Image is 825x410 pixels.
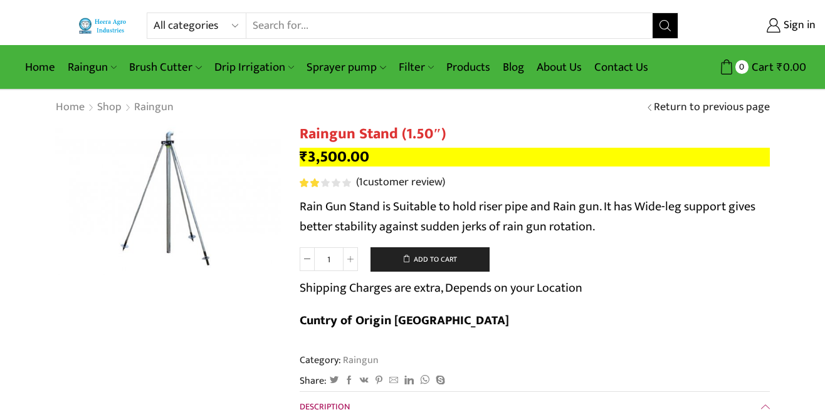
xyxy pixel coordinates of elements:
[691,56,806,79] a: 0 Cart ₹0.00
[356,175,445,191] a: (1customer review)
[97,100,122,116] a: Shop
[777,58,783,77] span: ₹
[19,53,61,82] a: Home
[392,53,440,82] a: Filter
[55,100,174,116] nav: Breadcrumb
[440,53,497,82] a: Products
[315,247,343,271] input: Product quantity
[300,197,770,237] p: Rain Gun Stand is Suitable to hold riser pipe and Rain gun. It has Wide-leg support gives better ...
[735,60,749,73] span: 0
[300,178,320,187] span: Rated out of 5 based on customer rating
[55,100,85,116] a: Home
[780,18,816,34] span: Sign in
[55,125,281,275] img: Rain Gun Stand 1.5
[300,278,582,298] p: Shipping Charges are extra, Depends on your Location
[530,53,588,82] a: About Us
[300,353,379,367] span: Category:
[697,14,816,37] a: Sign in
[300,310,509,331] b: Cuntry of Origin [GEOGRAPHIC_DATA]
[300,178,353,187] span: 1
[359,173,363,192] span: 1
[777,58,806,77] bdi: 0.00
[300,125,770,143] h1: Raingun Stand (1.50″)
[497,53,530,82] a: Blog
[300,374,327,388] span: Share:
[654,100,770,116] a: Return to previous page
[300,144,369,170] bdi: 3,500.00
[749,59,774,76] span: Cart
[653,13,678,38] button: Search button
[300,53,392,82] a: Sprayer pump
[300,144,308,170] span: ₹
[61,53,123,82] a: Raingun
[123,53,208,82] a: Brush Cutter
[134,100,174,116] a: Raingun
[208,53,300,82] a: Drip Irrigation
[341,352,379,368] a: Raingun
[246,13,653,38] input: Search for...
[588,53,654,82] a: Contact Us
[300,178,350,187] div: Rated 2.00 out of 5
[370,247,490,272] button: Add to cart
